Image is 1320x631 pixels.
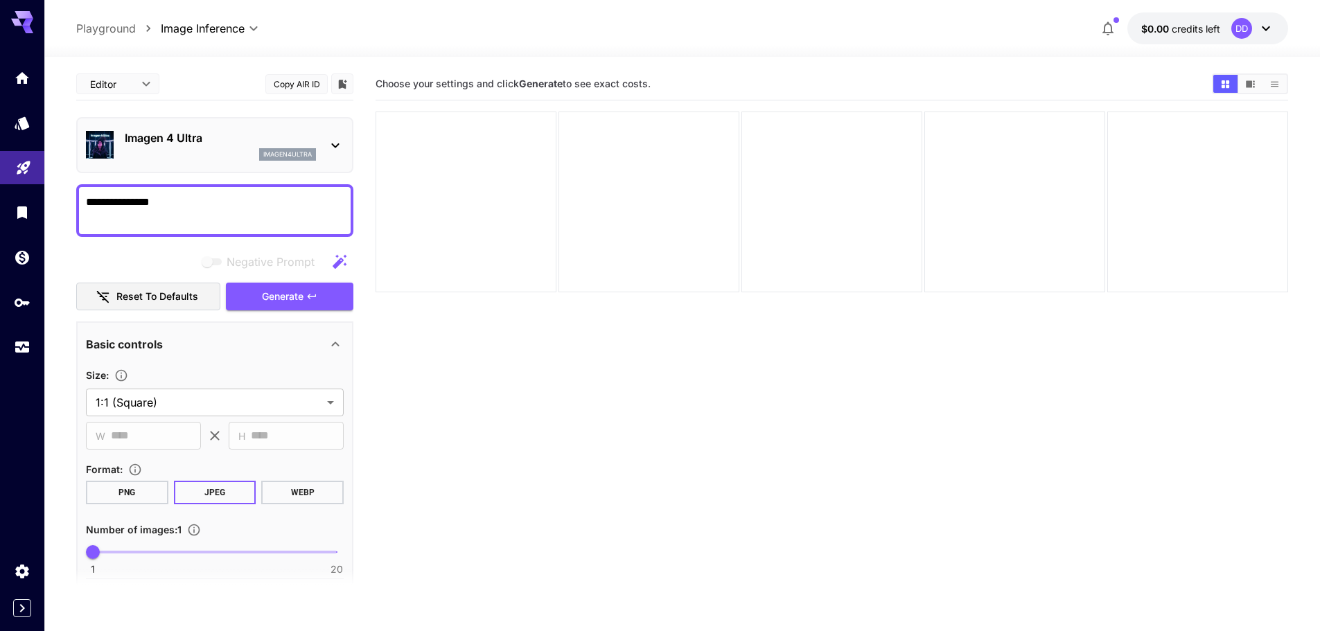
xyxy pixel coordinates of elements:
div: Models [14,114,30,132]
b: Generate [519,78,563,89]
button: Show images in list view [1262,75,1287,93]
div: Imagen 4 Ultraimagen4ultra [86,124,344,166]
a: Playground [76,20,136,37]
button: $0.00DD [1127,12,1288,44]
button: Show images in video view [1238,75,1262,93]
div: Basic controls [86,328,344,361]
p: Imagen 4 Ultra [125,130,316,146]
button: Add to library [336,75,349,92]
button: Copy AIR ID [265,74,328,94]
span: Generate [262,288,303,305]
button: Expand sidebar [13,599,31,617]
button: Reset to defaults [76,283,220,311]
div: Wallet [14,249,30,266]
span: Image Inference [161,20,245,37]
div: $0.00 [1141,21,1220,36]
span: $0.00 [1141,23,1172,35]
button: Show images in grid view [1213,75,1238,93]
p: Basic controls [86,336,163,353]
div: Show images in grid viewShow images in video viewShow images in list view [1212,73,1288,94]
span: W [96,428,105,444]
span: Number of images : 1 [86,524,182,535]
button: Choose the file format for the output image. [123,463,148,477]
span: Negative prompts are not compatible with the selected model. [199,253,326,270]
span: 1:1 (Square) [96,394,322,411]
div: Library [14,204,30,221]
div: Playground [15,154,32,172]
span: H [238,428,245,444]
span: 20 [331,562,343,576]
span: Choose your settings and click to see exact costs. [376,78,651,89]
div: Home [14,69,30,87]
button: JPEG [174,481,256,504]
span: Negative Prompt [227,254,315,270]
div: Settings [14,562,30,580]
div: DD [1231,18,1252,39]
button: PNG [86,481,168,504]
span: credits left [1172,23,1220,35]
div: Usage [14,339,30,356]
button: WEBP [261,481,344,504]
button: Adjust the dimensions of the generated image by specifying its width and height in pixels, or sel... [109,368,134,382]
span: Format : [86,463,123,475]
button: Specify how many images to generate in a single request. Each image generation will be charged se... [182,523,206,537]
p: imagen4ultra [263,150,312,159]
div: API Keys [14,294,30,311]
span: Editor [90,77,133,91]
span: Size : [86,369,109,381]
button: Generate [226,283,353,311]
nav: breadcrumb [76,20,161,37]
